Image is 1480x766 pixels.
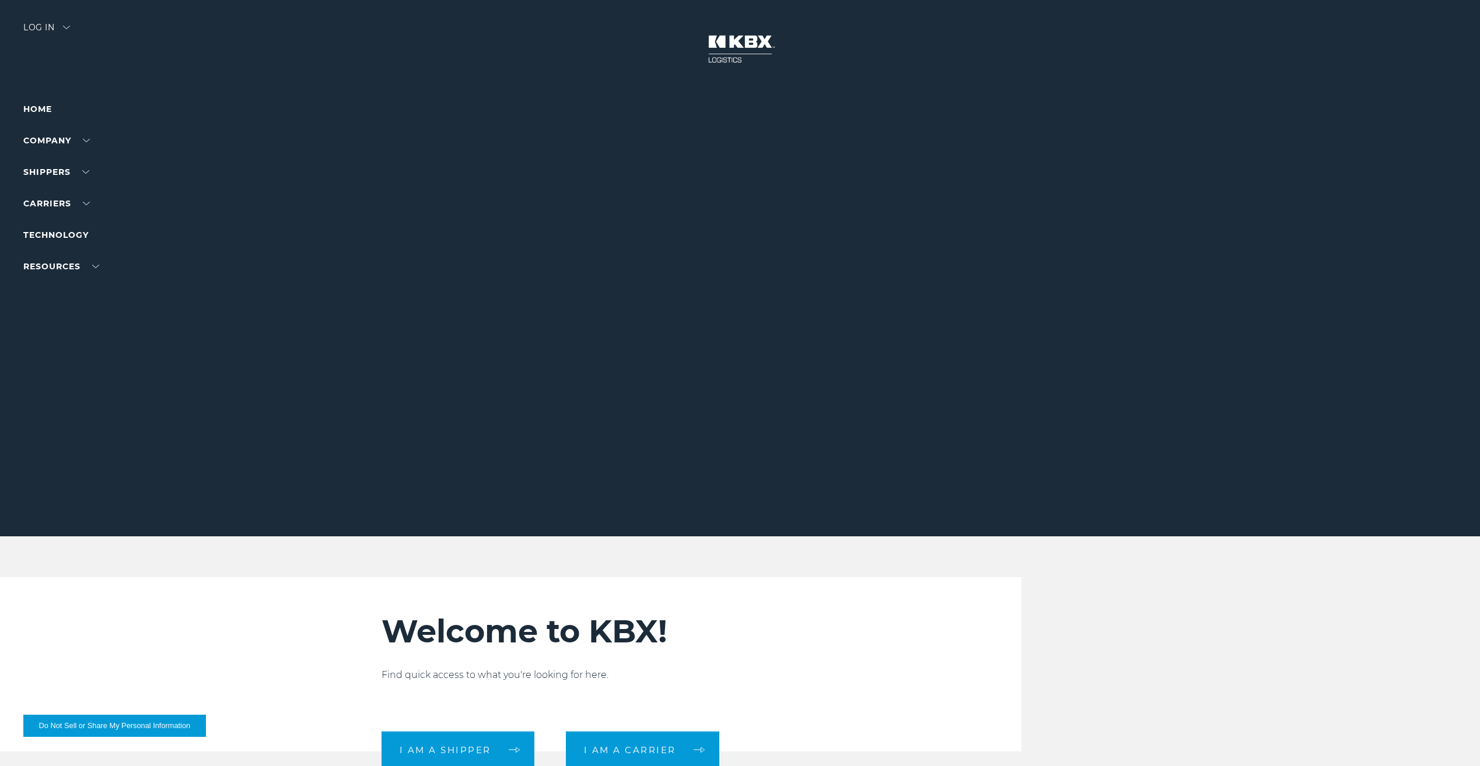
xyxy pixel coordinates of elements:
[382,668,1048,682] p: Find quick access to what you're looking for here.
[23,261,99,272] a: RESOURCES
[63,26,70,29] img: arrow
[23,167,89,177] a: SHIPPERS
[23,23,70,40] div: Log in
[23,715,206,737] button: Do Not Sell or Share My Personal Information
[23,230,89,240] a: Technology
[23,104,52,114] a: Home
[23,135,90,146] a: Company
[23,198,90,209] a: Carriers
[1422,710,1480,766] iframe: Chat Widget
[697,23,784,75] img: kbx logo
[382,612,1048,651] h2: Welcome to KBX!
[584,746,676,754] span: I am a carrier
[400,746,491,754] span: I am a shipper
